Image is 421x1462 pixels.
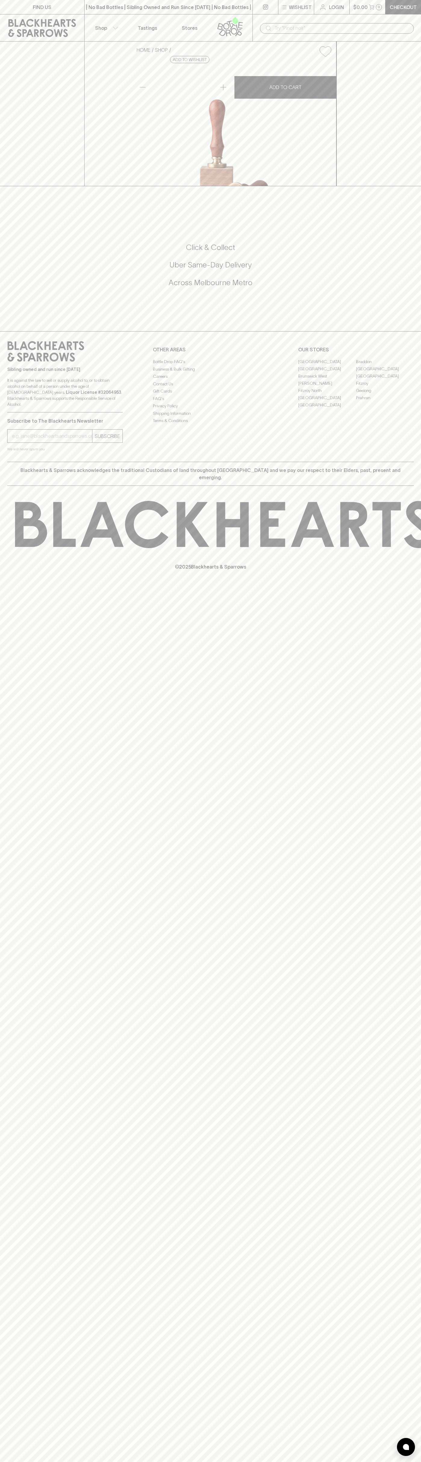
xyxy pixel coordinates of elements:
[33,4,51,11] p: FIND US
[153,346,268,353] p: OTHER AREAS
[169,14,211,41] a: Stores
[317,44,334,59] button: Add to wishlist
[153,403,268,410] a: Privacy Policy
[182,24,197,32] p: Stores
[356,387,414,394] a: Geelong
[66,390,121,395] strong: Liquor License #32064953
[92,430,122,443] button: SUBSCRIBE
[95,433,120,440] p: SUBSCRIBE
[153,373,268,380] a: Careers
[356,365,414,372] a: [GEOGRAPHIC_DATA]
[274,23,409,33] input: Try "Pinot noir"
[390,4,417,11] p: Checkout
[12,431,92,441] input: e.g. jane@blackheartsandsparrows.com.au
[298,365,356,372] a: [GEOGRAPHIC_DATA]
[298,372,356,380] a: Brunswick West
[403,1444,409,1450] img: bubble-icon
[356,358,414,365] a: Braddon
[170,56,209,63] button: Add to wishlist
[7,278,414,288] h5: Across Melbourne Metro
[7,218,414,319] div: Call to action block
[356,380,414,387] a: Fitzroy
[138,24,157,32] p: Tastings
[12,467,409,481] p: Blackhearts & Sparrows acknowledges the traditional Custodians of land throughout [GEOGRAPHIC_DAT...
[153,380,268,387] a: Contact Us
[153,365,268,373] a: Business & Bulk Gifting
[95,24,107,32] p: Shop
[329,4,344,11] p: Login
[155,47,168,53] a: SHOP
[7,377,123,407] p: It is against the law to sell or supply alcohol to, or to obtain alcohol on behalf of a person un...
[85,14,127,41] button: Shop
[153,388,268,395] a: Gift Cards
[298,387,356,394] a: Fitzroy North
[269,84,302,91] p: ADD TO CART
[298,401,356,409] a: [GEOGRAPHIC_DATA]
[234,76,336,99] button: ADD TO CART
[356,394,414,401] a: Prahran
[289,4,312,11] p: Wishlist
[153,417,268,424] a: Terms & Conditions
[126,14,169,41] a: Tastings
[132,62,336,186] img: 34257.png
[7,446,123,452] p: We will never spam you
[7,260,414,270] h5: Uber Same-Day Delivery
[137,47,150,53] a: HOME
[298,358,356,365] a: [GEOGRAPHIC_DATA]
[356,372,414,380] a: [GEOGRAPHIC_DATA]
[153,410,268,417] a: Shipping Information
[153,395,268,402] a: FAQ's
[298,346,414,353] p: OUR STORES
[298,394,356,401] a: [GEOGRAPHIC_DATA]
[378,5,380,9] p: 0
[353,4,368,11] p: $0.00
[7,417,123,424] p: Subscribe to The Blackhearts Newsletter
[7,366,123,372] p: Sibling owned and run since [DATE]
[7,242,414,252] h5: Click & Collect
[298,380,356,387] a: [PERSON_NAME]
[153,358,268,365] a: Bottle Drop FAQ's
